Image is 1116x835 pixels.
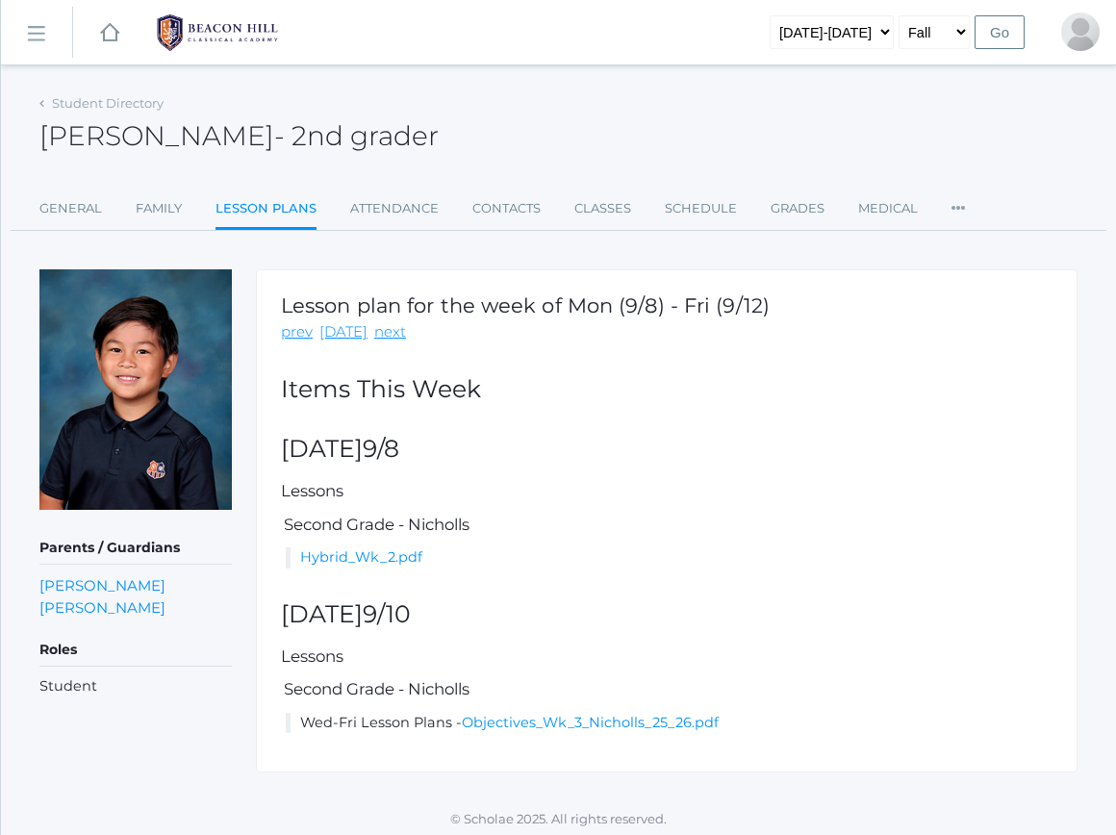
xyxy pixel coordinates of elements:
h5: Second Grade - Nicholls [281,516,1053,533]
span: 9/10 [363,599,411,628]
li: Wed-Fri Lesson Plans - [286,713,1053,734]
h2: Items This Week [281,376,1053,403]
span: 9/8 [363,434,399,463]
h5: Parents / Guardians [39,532,232,565]
a: Objectives_Wk_3_Nicholls_25_26.pdf [462,714,719,731]
a: [DATE] [319,321,368,343]
input: Go [975,15,1025,49]
img: Nico Soratorio [39,269,232,510]
a: next [374,321,406,343]
a: Attendance [350,190,439,228]
a: Grades [771,190,824,228]
li: Student [39,676,232,697]
p: © Scholae 2025. All rights reserved. [1,810,1116,829]
a: Lesson Plans [216,190,317,231]
img: BHCALogos-05-308ed15e86a5a0abce9b8dd61676a3503ac9727e845dece92d48e8588c001991.png [145,9,290,57]
h2: [PERSON_NAME] [39,121,439,151]
a: General [39,190,102,228]
a: Student Directory [52,95,164,111]
span: - 2nd grader [274,119,439,152]
h5: Lessons [281,647,1053,665]
a: Medical [858,190,918,228]
a: [PERSON_NAME] [39,574,165,596]
a: Hybrid_Wk_2.pdf [300,548,422,566]
h5: Roles [39,634,232,667]
h1: Lesson plan for the week of Mon (9/8) - Fri (9/12) [281,294,770,316]
div: Lew Soratorio [1061,13,1100,51]
a: prev [281,321,313,343]
h5: Lessons [281,482,1053,499]
h2: [DATE] [281,436,1053,463]
a: [PERSON_NAME] [39,596,165,619]
a: Classes [574,190,631,228]
h5: Second Grade - Nicholls [281,680,1053,697]
a: Contacts [472,190,541,228]
a: Schedule [665,190,737,228]
a: Family [136,190,182,228]
h2: [DATE] [281,601,1053,628]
